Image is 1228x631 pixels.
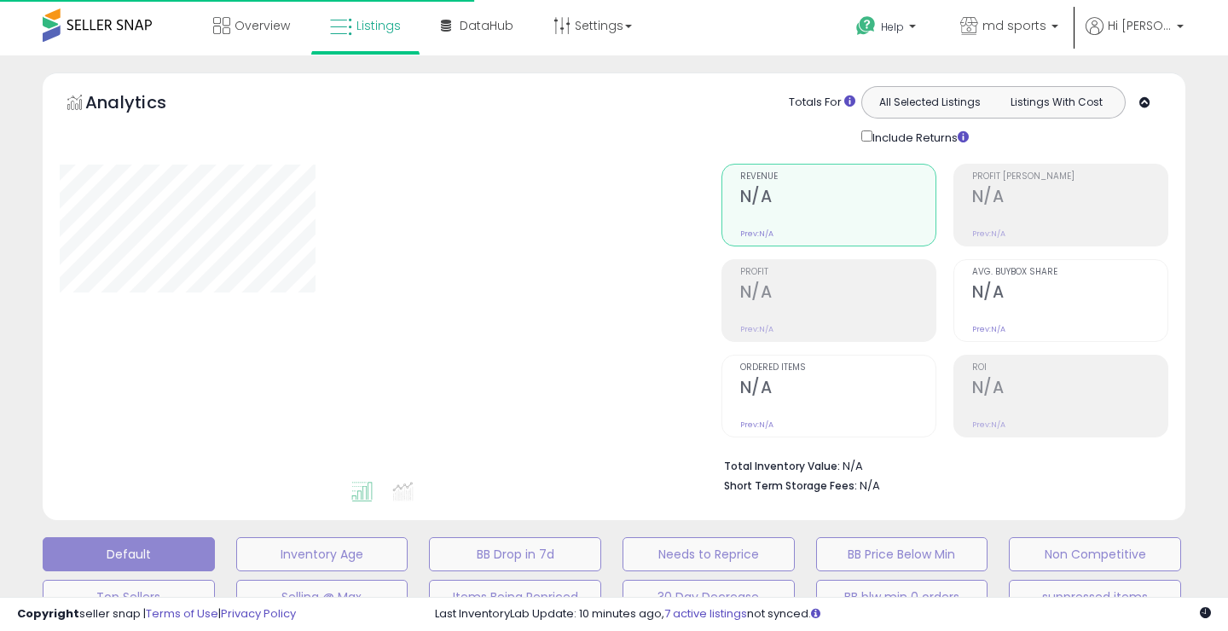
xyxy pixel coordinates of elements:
small: Prev: N/A [972,229,1005,239]
h2: N/A [740,378,935,401]
button: Items Being Repriced [429,580,601,614]
h5: Analytics [85,90,200,119]
button: BB blw min 0 orders [816,580,988,614]
strong: Copyright [17,605,79,622]
a: Help [843,3,933,55]
b: Short Term Storage Fees: [724,478,857,493]
h2: N/A [972,187,1167,210]
button: All Selected Listings [866,91,993,113]
button: Selling @ Max [236,580,408,614]
span: Overview [235,17,290,34]
span: Ordered Items [740,363,935,373]
button: Inventory Age [236,537,408,571]
i: Click here to read more about un-synced listings. [811,608,820,619]
small: Prev: N/A [740,324,773,334]
button: suppressed items [1009,580,1181,614]
h2: N/A [972,378,1167,401]
button: Non Competitive [1009,537,1181,571]
span: DataHub [460,17,513,34]
span: Avg. Buybox Share [972,268,1167,277]
button: 30 Day Decrease [623,580,795,614]
a: Hi [PERSON_NAME] [1086,17,1184,55]
button: BB Price Below Min [816,537,988,571]
div: Last InventoryLab Update: 10 minutes ago, not synced. [435,606,1211,622]
div: seller snap | | [17,606,296,622]
div: Include Returns [849,127,989,147]
li: N/A [724,454,1156,475]
small: Prev: N/A [740,420,773,430]
span: Revenue [740,172,935,182]
span: md sports [982,17,1046,34]
button: Top Sellers [43,580,215,614]
div: Totals For [789,95,855,111]
button: Listings With Cost [993,91,1120,113]
h2: N/A [740,282,935,305]
h2: N/A [740,187,935,210]
a: Privacy Policy [221,605,296,622]
small: Prev: N/A [972,324,1005,334]
button: Default [43,537,215,571]
span: Profit [PERSON_NAME] [972,172,1167,182]
small: Prev: N/A [972,420,1005,430]
span: Listings [356,17,401,34]
a: Terms of Use [146,605,218,622]
b: Total Inventory Value: [724,459,840,473]
span: ROI [972,363,1167,373]
span: N/A [860,478,880,494]
i: Get Help [855,15,877,37]
span: Help [881,20,904,34]
small: Prev: N/A [740,229,773,239]
h2: N/A [972,282,1167,305]
span: Profit [740,268,935,277]
button: BB Drop in 7d [429,537,601,571]
span: Hi [PERSON_NAME] [1108,17,1172,34]
button: Needs to Reprice [623,537,795,571]
a: 7 active listings [664,605,747,622]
